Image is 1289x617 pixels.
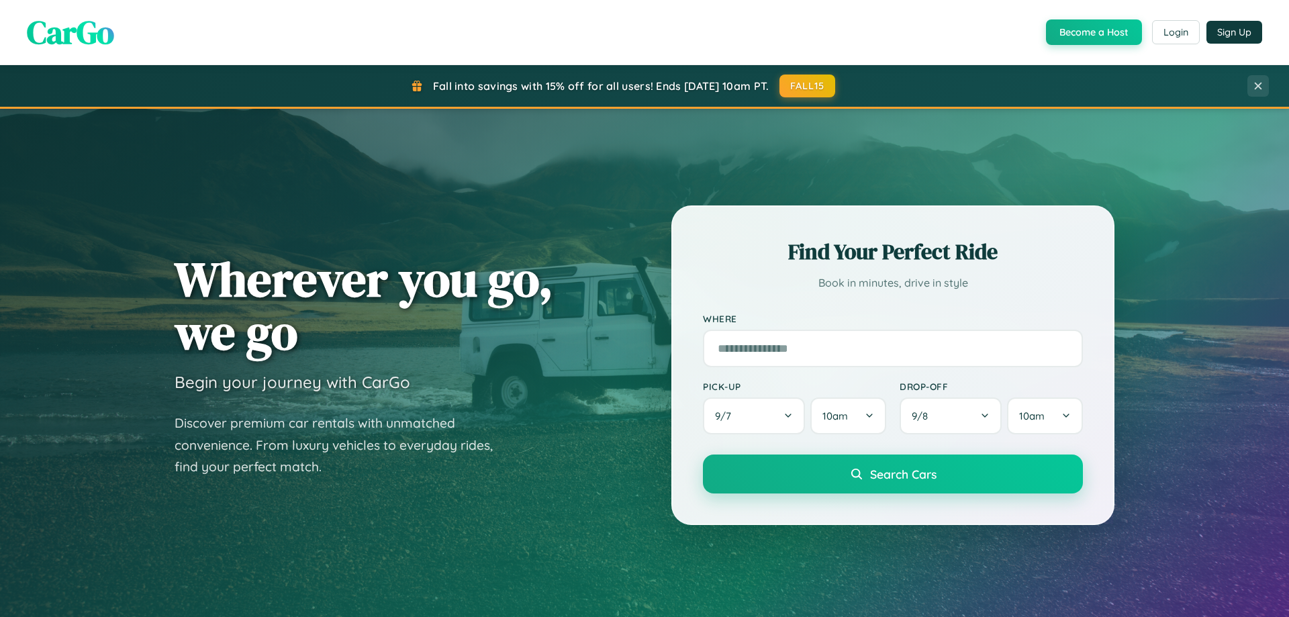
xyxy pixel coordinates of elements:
[1046,19,1142,45] button: Become a Host
[703,381,886,392] label: Pick-up
[703,273,1083,293] p: Book in minutes, drive in style
[715,410,738,422] span: 9 / 7
[900,381,1083,392] label: Drop-off
[703,313,1083,324] label: Where
[175,252,553,359] h1: Wherever you go, we go
[703,237,1083,267] h2: Find Your Perfect Ride
[175,372,410,392] h3: Begin your journey with CarGo
[433,79,769,93] span: Fall into savings with 15% off for all users! Ends [DATE] 10am PT.
[1206,21,1262,44] button: Sign Up
[703,397,805,434] button: 9/7
[1019,410,1045,422] span: 10am
[703,455,1083,493] button: Search Cars
[822,410,848,422] span: 10am
[900,397,1002,434] button: 9/8
[175,412,510,478] p: Discover premium car rentals with unmatched convenience. From luxury vehicles to everyday rides, ...
[27,10,114,54] span: CarGo
[810,397,886,434] button: 10am
[870,467,937,481] span: Search Cars
[912,410,935,422] span: 9 / 8
[1152,20,1200,44] button: Login
[1007,397,1083,434] button: 10am
[779,75,836,97] button: FALL15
